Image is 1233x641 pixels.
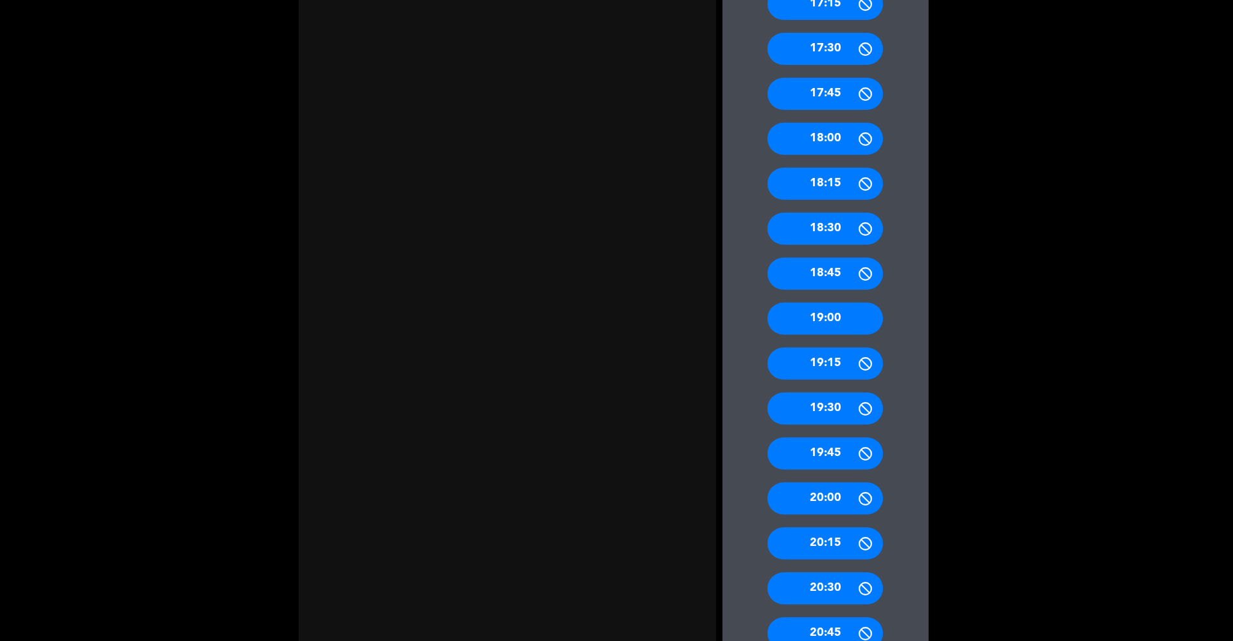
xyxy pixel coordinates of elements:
div: 19:30 [767,392,883,425]
div: 20:15 [767,527,883,559]
div: 18:15 [767,168,883,200]
div: 17:45 [767,78,883,110]
div: 19:00 [767,303,883,335]
div: 20:00 [767,482,883,514]
div: 18:30 [767,213,883,245]
div: 18:00 [767,123,883,155]
div: 18:45 [767,258,883,290]
div: 19:45 [767,437,883,470]
div: 20:30 [767,572,883,604]
div: 19:15 [767,347,883,380]
div: 17:30 [767,33,883,65]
